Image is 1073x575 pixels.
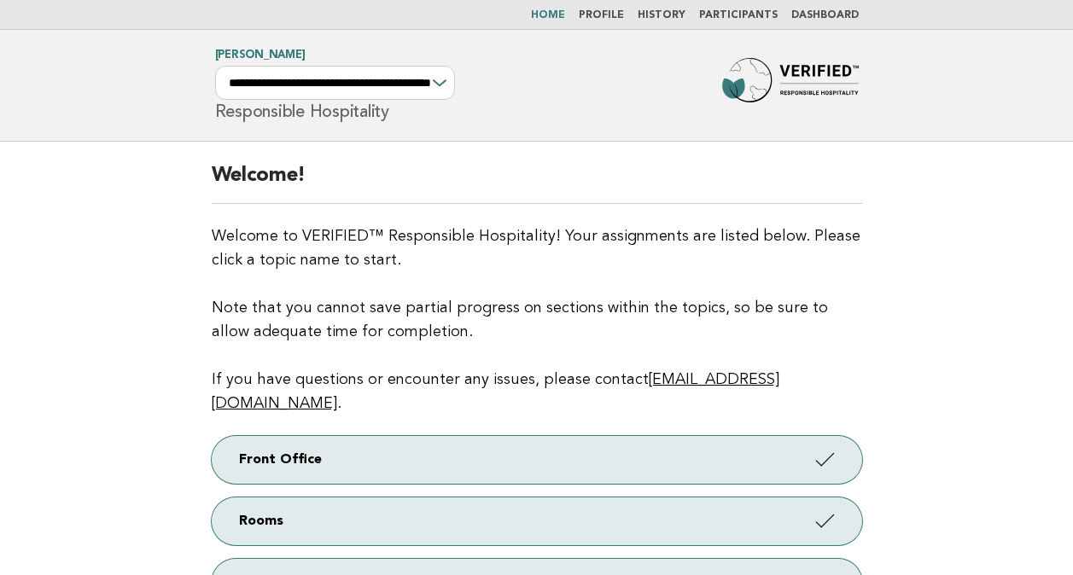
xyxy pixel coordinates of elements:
[212,162,862,204] h2: Welcome!
[212,436,862,484] a: Front Office
[215,50,455,120] h1: Responsible Hospitality
[791,10,859,20] a: Dashboard
[531,10,565,20] a: Home
[579,10,624,20] a: Profile
[699,10,778,20] a: Participants
[215,49,306,61] a: [PERSON_NAME]
[212,372,779,411] a: [EMAIL_ADDRESS][DOMAIN_NAME]
[212,224,862,415] p: Welcome to VERIFIED™ Responsible Hospitality! Your assignments are listed below. Please click a t...
[212,497,862,545] a: Rooms
[722,58,859,113] img: Forbes Travel Guide
[638,10,685,20] a: History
